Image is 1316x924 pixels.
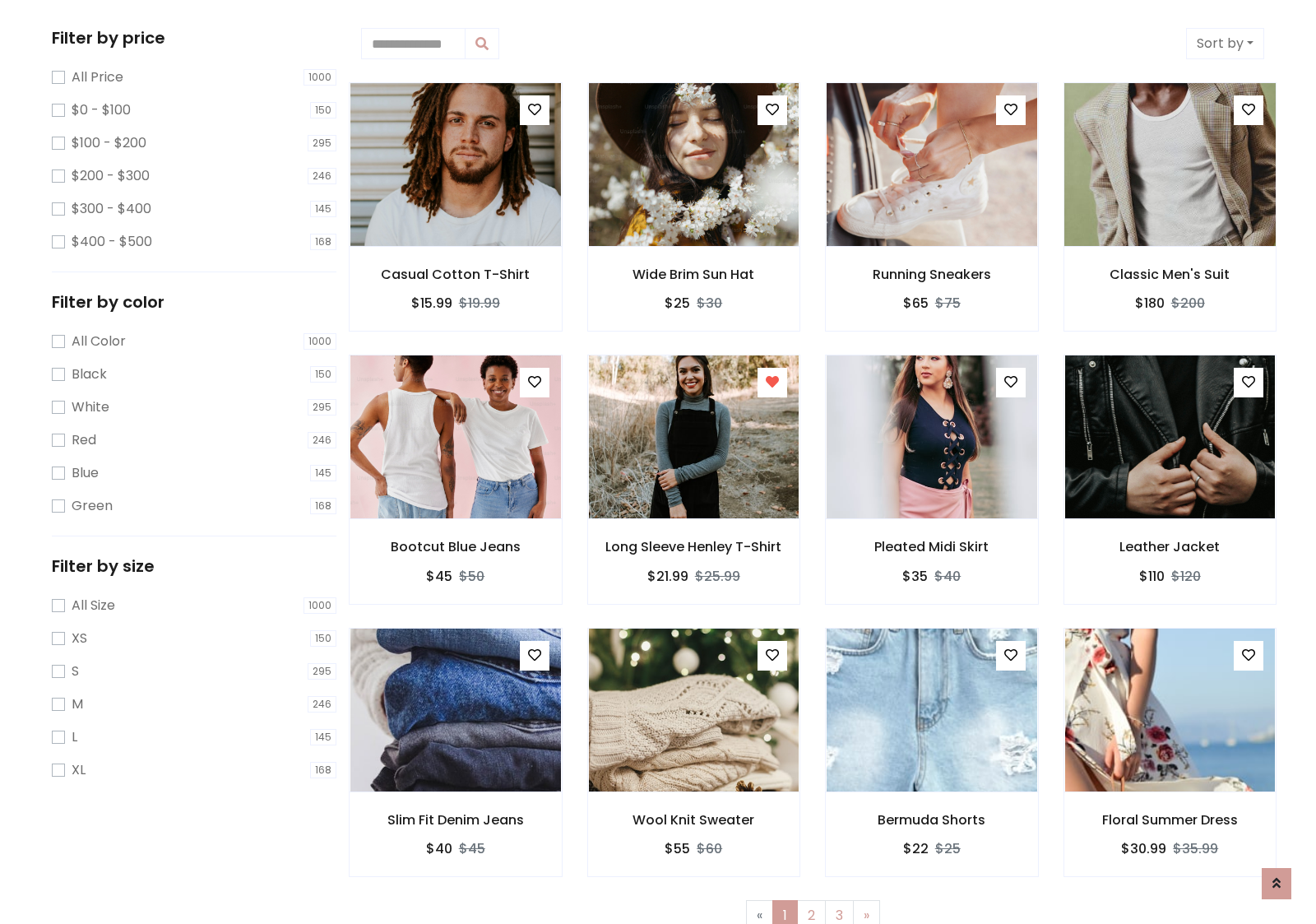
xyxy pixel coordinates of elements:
span: 246 [308,696,336,713]
label: Black [72,364,107,384]
span: 145 [310,465,336,481]
del: $200 [1171,294,1205,313]
span: 168 [310,234,336,250]
label: M [72,694,83,714]
h6: $40 [426,841,452,857]
h6: $22 [903,841,929,857]
label: Green [72,496,113,516]
h6: $55 [665,841,690,857]
del: $75 [935,294,961,313]
del: $35.99 [1173,839,1218,858]
span: 168 [310,762,336,778]
span: 295 [308,663,336,680]
span: 1000 [304,69,336,86]
h5: Filter by size [52,556,336,576]
span: 1000 [304,333,336,350]
h6: Leather Jacket [1064,539,1277,555]
label: $100 - $200 [72,133,146,153]
span: 295 [308,399,336,416]
del: $25.99 [695,567,740,586]
h6: Floral Summer Dress [1064,812,1277,828]
label: All Color [72,332,126,351]
del: $60 [697,839,722,858]
h6: $35 [902,569,928,584]
h6: $110 [1139,569,1165,584]
span: 246 [308,168,336,184]
del: $120 [1171,567,1201,586]
label: $400 - $500 [72,232,152,252]
label: S [72,662,79,681]
label: $300 - $400 [72,199,151,219]
label: XS [72,629,87,648]
h6: $21.99 [647,569,688,584]
span: 295 [308,135,336,151]
h6: Slim Fit Denim Jeans [350,812,562,828]
del: $50 [459,567,484,586]
h5: Filter by color [52,292,336,312]
h6: $180 [1135,295,1165,311]
h6: Wide Brim Sun Hat [588,267,800,282]
h6: $15.99 [411,295,452,311]
label: $200 - $300 [72,166,150,186]
h6: $45 [426,569,452,584]
h6: Casual Cotton T-Shirt [350,267,562,282]
span: 145 [310,201,336,217]
h6: Bootcut Blue Jeans [350,539,562,555]
h6: $65 [903,295,929,311]
h6: $25 [665,295,690,311]
label: Blue [72,463,99,483]
h6: Wool Knit Sweater [588,812,800,828]
h5: Filter by price [52,28,336,48]
label: All Price [72,67,123,87]
span: 150 [310,630,336,647]
label: XL [72,760,86,780]
del: $40 [934,567,961,586]
del: $25 [935,839,961,858]
button: Sort by [1186,28,1264,59]
del: $45 [459,839,485,858]
span: 1000 [304,597,336,614]
span: 145 [310,729,336,745]
del: $30 [697,294,722,313]
label: Red [72,430,96,450]
span: 150 [310,366,336,383]
h6: Pleated Midi Skirt [826,539,1038,555]
h6: Bermuda Shorts [826,812,1038,828]
label: White [72,397,109,417]
del: $19.99 [459,294,500,313]
h6: $30.99 [1121,841,1166,857]
label: L [72,727,77,747]
span: 168 [310,498,336,514]
h6: Classic Men's Suit [1064,267,1277,282]
h6: Running Sneakers [826,267,1038,282]
span: 150 [310,102,336,118]
span: 246 [308,432,336,448]
label: All Size [72,596,115,615]
h6: Long Sleeve Henley T-Shirt [588,539,800,555]
label: $0 - $100 [72,100,131,120]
